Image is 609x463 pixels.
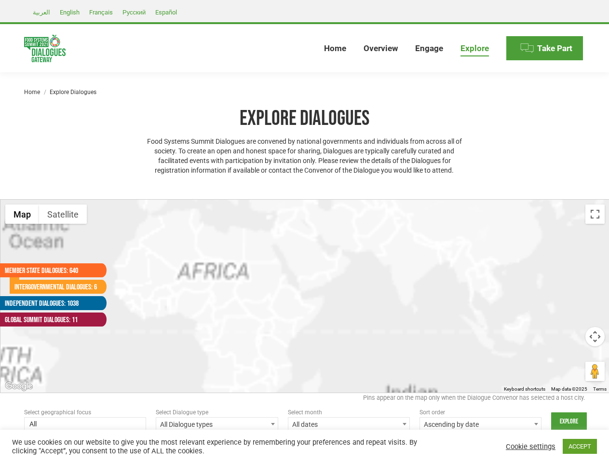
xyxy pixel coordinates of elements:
[551,386,587,392] span: Map data ©2025
[593,386,607,392] a: Terms (opens in new tab)
[288,418,409,431] span: All dates
[420,408,541,417] div: Sort order
[537,43,572,54] span: Take Part
[12,438,421,455] div: We use cookies on our website to give you the most relevant experience by remembering your prefer...
[24,35,66,62] img: Food Systems Summit Dialogues
[60,9,80,16] span: English
[324,43,346,54] span: Home
[142,136,467,175] p: Food Systems Summit Dialogues are convened by national governments and individuals from across al...
[156,418,277,431] span: All Dialogue types
[585,362,605,381] button: Drag Pegman onto the map to open Street View
[563,439,597,454] a: ACCEPT
[415,43,443,54] span: Engage
[420,417,541,431] span: Ascending by date
[156,408,278,417] div: Select Dialogue type
[156,417,278,431] span: All Dialogue types
[33,9,50,16] span: العربية
[520,41,534,55] img: Menu icon
[50,89,96,95] span: Explore Dialogues
[39,204,87,224] button: Show satellite imagery
[10,280,97,294] a: Intergovernmental Dialogues: 6
[504,386,545,393] button: Keyboard shortcuts
[24,89,40,95] a: Home
[24,408,146,417] div: Select geographical focus
[288,417,410,431] span: All dates
[84,6,118,18] a: Français
[3,380,35,393] img: Google
[460,43,489,54] span: Explore
[5,204,39,224] button: Show street map
[506,442,555,451] a: Cookie settings
[364,43,398,54] span: Overview
[155,9,177,16] span: Español
[24,393,585,408] div: Pins appear on the map only when the Dialogue Convenor has selected a host city.
[551,412,587,431] input: Explore
[89,9,113,16] span: Français
[122,9,146,16] span: Русский
[288,408,410,417] div: Select month
[585,327,605,346] button: Map camera controls
[118,6,150,18] a: Русский
[55,6,84,18] a: English
[420,418,541,431] span: Ascending by date
[28,6,55,18] a: العربية
[3,380,35,393] a: Open this area in Google Maps (opens a new window)
[150,6,182,18] a: Español
[142,106,467,132] h1: Explore Dialogues
[585,204,605,224] button: Toggle fullscreen view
